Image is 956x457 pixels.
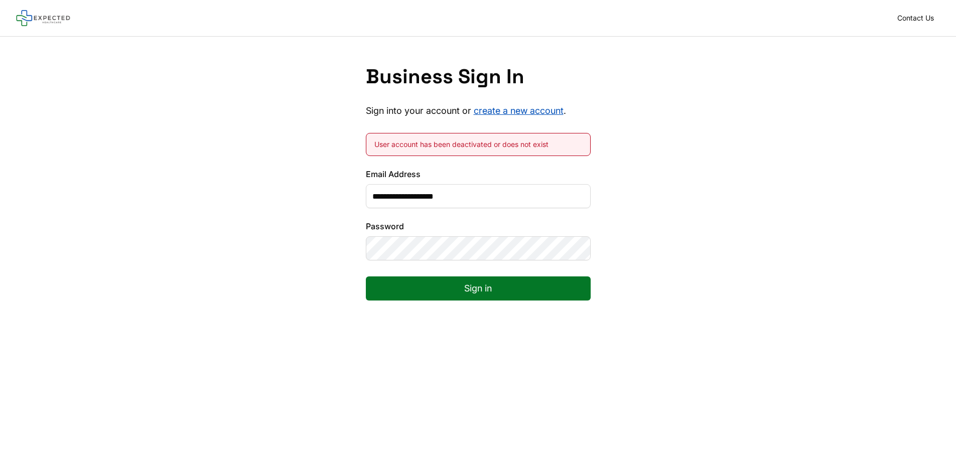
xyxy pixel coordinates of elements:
[366,105,591,117] p: Sign into your account or .
[474,105,564,116] a: create a new account
[366,168,591,180] label: Email Address
[366,276,591,300] button: Sign in
[891,11,940,25] a: Contact Us
[366,65,591,89] h1: Business Sign In
[374,139,582,149] div: User account has been deactivated or does not exist
[366,220,591,232] label: Password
